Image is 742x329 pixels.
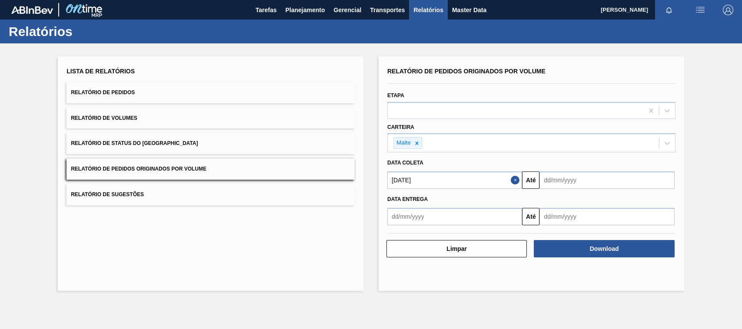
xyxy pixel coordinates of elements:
button: Relatório de Pedidos Originados por Volume [67,158,355,180]
span: Relatórios [413,5,443,15]
span: Relatório de Status do [GEOGRAPHIC_DATA] [71,140,198,146]
button: Notificações [655,4,683,16]
span: Transportes [370,5,405,15]
span: Data coleta [387,160,423,166]
input: dd/mm/yyyy [387,208,522,225]
span: Relatório de Pedidos Originados por Volume [387,68,546,75]
button: Até [522,171,539,189]
button: Relatório de Sugestões [67,184,355,205]
button: Até [522,208,539,225]
div: Malte [394,138,412,148]
label: Carteira [387,124,414,130]
span: Data entrega [387,196,428,202]
img: userActions [695,5,705,15]
span: Lista de Relatórios [67,68,135,75]
span: Relatório de Sugestões [71,191,144,197]
button: Close [511,171,522,189]
img: TNhmsLtSVTkK8tSr43FrP2fwEKptu5GPRR3wAAAABJRU5ErkJggg== [11,6,53,14]
input: dd/mm/yyyy [387,171,522,189]
span: Planejamento [285,5,325,15]
img: Logout [723,5,733,15]
span: Tarefas [256,5,277,15]
button: Relatório de Pedidos [67,82,355,103]
h1: Relatórios [9,26,163,36]
button: Download [534,240,674,257]
span: Relatório de Pedidos [71,89,135,95]
label: Etapa [387,92,404,99]
span: Gerencial [334,5,362,15]
input: dd/mm/yyyy [539,208,674,225]
input: dd/mm/yyyy [539,171,674,189]
span: Relatório de Volumes [71,115,137,121]
button: Limpar [386,240,527,257]
button: Relatório de Status do [GEOGRAPHIC_DATA] [67,133,355,154]
span: Master Data [452,5,486,15]
span: Relatório de Pedidos Originados por Volume [71,166,206,172]
button: Relatório de Volumes [67,108,355,129]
